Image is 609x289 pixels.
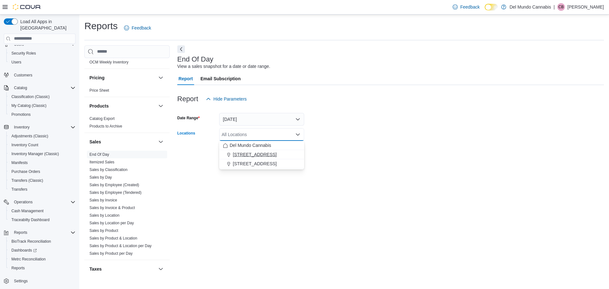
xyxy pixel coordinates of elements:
a: Dashboards [6,246,78,255]
span: My Catalog (Classic) [11,103,47,108]
span: Manifests [9,159,75,167]
span: Reports [9,264,75,272]
a: Customers [11,71,35,79]
span: End Of Day [89,152,109,157]
span: Sales by Product & Location [89,236,137,241]
a: Adjustments (Classic) [9,132,51,140]
a: Cash Management [9,207,46,215]
button: Customers [1,70,78,80]
span: BioTrack Reconciliation [9,238,75,245]
span: Security Roles [9,49,75,57]
button: Promotions [6,110,78,119]
button: Sales [157,138,165,146]
span: Sales by Invoice [89,198,117,203]
a: Reports [9,264,27,272]
h3: Pricing [89,75,104,81]
button: Taxes [89,266,156,272]
span: Sales by Classification [89,167,128,172]
a: BioTrack Reconciliation [9,238,54,245]
button: [STREET_ADDRESS] [219,150,304,159]
span: Dashboards [11,248,37,253]
button: Reports [1,228,78,237]
a: Sales by Employee (Created) [89,183,139,187]
span: Price Sheet [89,88,109,93]
span: Cash Management [9,207,75,215]
input: Dark Mode [485,4,498,10]
button: Purchase Orders [6,167,78,176]
span: Transfers (Classic) [9,177,75,184]
div: Products [84,115,170,133]
button: BioTrack Reconciliation [6,237,78,246]
span: Load All Apps in [GEOGRAPHIC_DATA] [18,18,75,31]
span: [STREET_ADDRESS] [233,161,277,167]
span: Reports [11,229,75,236]
button: Transfers [6,185,78,194]
button: Inventory Manager (Classic) [6,149,78,158]
span: Sales by Invoice & Product [89,205,135,210]
span: Feedback [132,25,151,31]
span: Catalog [14,85,27,90]
a: Sales by Location per Day [89,221,134,225]
a: Inventory Count [9,141,41,149]
a: Settings [11,277,30,285]
span: Sales by Product [89,228,118,233]
span: Inventory [11,123,75,131]
a: Sales by Product & Location [89,236,137,240]
a: Sales by Invoice [89,198,117,202]
button: Products [89,103,156,109]
a: Sales by Employee (Tendered) [89,190,141,195]
a: Sales by Day [89,175,112,180]
a: Sales by Product per Day [89,251,133,256]
button: Next [177,45,185,53]
span: Catalog [11,84,75,92]
span: Manifests [11,160,28,165]
span: Del Mundo Cannabis [230,142,271,148]
button: Catalog [1,83,78,92]
button: Reports [6,264,78,273]
button: Close list of options [295,132,300,137]
button: Traceabilty Dashboard [6,215,78,224]
button: Reports [11,229,30,236]
span: Users [11,60,21,65]
div: Pricing [84,87,170,97]
h1: Reports [84,20,118,32]
button: Classification (Classic) [6,92,78,101]
span: Adjustments (Classic) [11,134,48,139]
span: Report [179,72,193,85]
span: My Catalog (Classic) [9,102,75,109]
span: Purchase Orders [9,168,75,175]
span: Inventory Count [9,141,75,149]
h3: Products [89,103,109,109]
img: Cova [13,4,41,10]
a: Inventory Manager (Classic) [9,150,62,158]
a: My Catalog (Classic) [9,102,49,109]
h3: Sales [89,139,101,145]
span: Feedback [460,4,480,10]
span: Settings [11,277,75,285]
span: Dashboards [9,246,75,254]
span: Inventory Count [11,142,38,148]
span: Reports [14,230,27,235]
div: OCM [84,58,170,69]
span: Reports [11,266,25,271]
a: Sales by Location [89,213,120,218]
a: Purchase Orders [9,168,43,175]
button: Transfers (Classic) [6,176,78,185]
p: Del Mundo Cannabis [509,3,551,11]
button: Del Mundo Cannabis [219,141,304,150]
button: Metrc Reconciliation [6,255,78,264]
div: Sales [84,151,170,260]
a: OCM Weekly Inventory [89,60,128,64]
button: Inventory Count [6,141,78,149]
div: Choose from the following options [219,141,304,168]
span: Users [9,58,75,66]
span: Classification (Classic) [9,93,75,101]
button: Pricing [89,75,156,81]
span: Promotions [11,112,31,117]
span: Security Roles [11,51,36,56]
div: Cody Brumfield [557,3,565,11]
button: Manifests [6,158,78,167]
span: Sales by Location per Day [89,220,134,226]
